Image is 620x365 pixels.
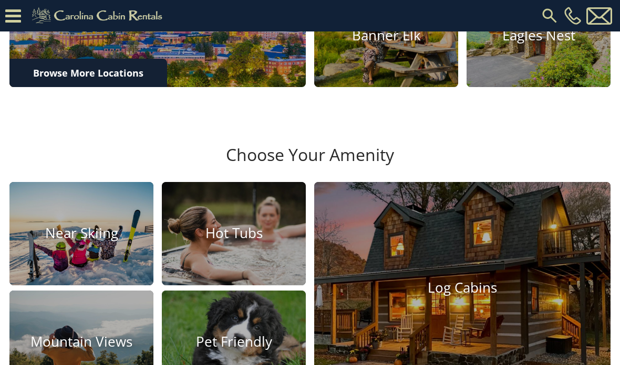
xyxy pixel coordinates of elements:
[162,334,306,350] h4: Pet Friendly
[162,226,306,242] h4: Hot Tubs
[540,6,559,25] img: search-regular.svg
[9,334,153,350] h4: Mountain Views
[8,145,612,181] h3: Choose Your Amenity
[562,7,584,25] a: [PHONE_NUMBER]
[26,5,171,26] img: Khaki-logo.png
[9,182,153,285] a: Near Skiing
[162,182,306,285] a: Hot Tubs
[9,59,167,87] a: Browse More Locations
[314,27,458,44] h4: Banner Elk
[314,280,611,296] h4: Log Cabins
[9,226,153,242] h4: Near Skiing
[467,27,611,44] h4: Eagles Nest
